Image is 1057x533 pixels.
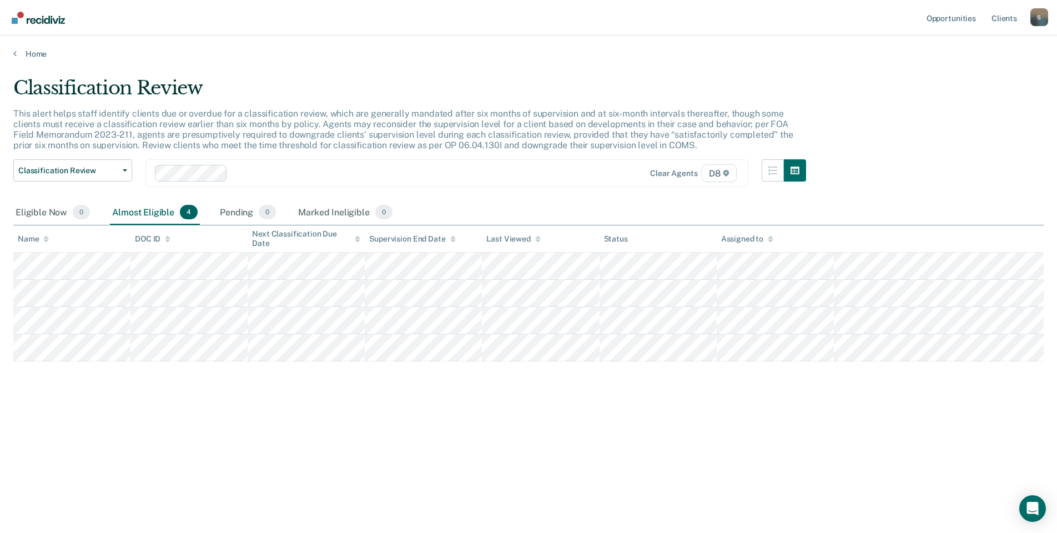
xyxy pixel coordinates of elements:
[1030,8,1048,26] button: Profile dropdown button
[218,200,278,225] div: Pending0
[110,200,200,225] div: Almost Eligible4
[375,205,392,219] span: 0
[702,164,737,182] span: D8
[604,234,628,244] div: Status
[13,77,806,108] div: Classification Review
[252,229,360,248] div: Next Classification Due Date
[486,234,540,244] div: Last Viewed
[135,234,170,244] div: DOC ID
[13,108,793,151] p: This alert helps staff identify clients due or overdue for a classification review, which are gen...
[12,12,65,24] img: Recidiviz
[369,234,455,244] div: Supervision End Date
[1019,495,1046,522] div: Open Intercom Messenger
[259,205,276,219] span: 0
[18,166,118,175] span: Classification Review
[721,234,773,244] div: Assigned to
[1030,8,1048,26] div: S
[18,234,49,244] div: Name
[13,200,92,225] div: Eligible Now0
[73,205,90,219] span: 0
[296,200,395,225] div: Marked Ineligible0
[650,169,697,178] div: Clear agents
[13,159,132,182] button: Classification Review
[180,205,198,219] span: 4
[13,49,1044,59] a: Home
